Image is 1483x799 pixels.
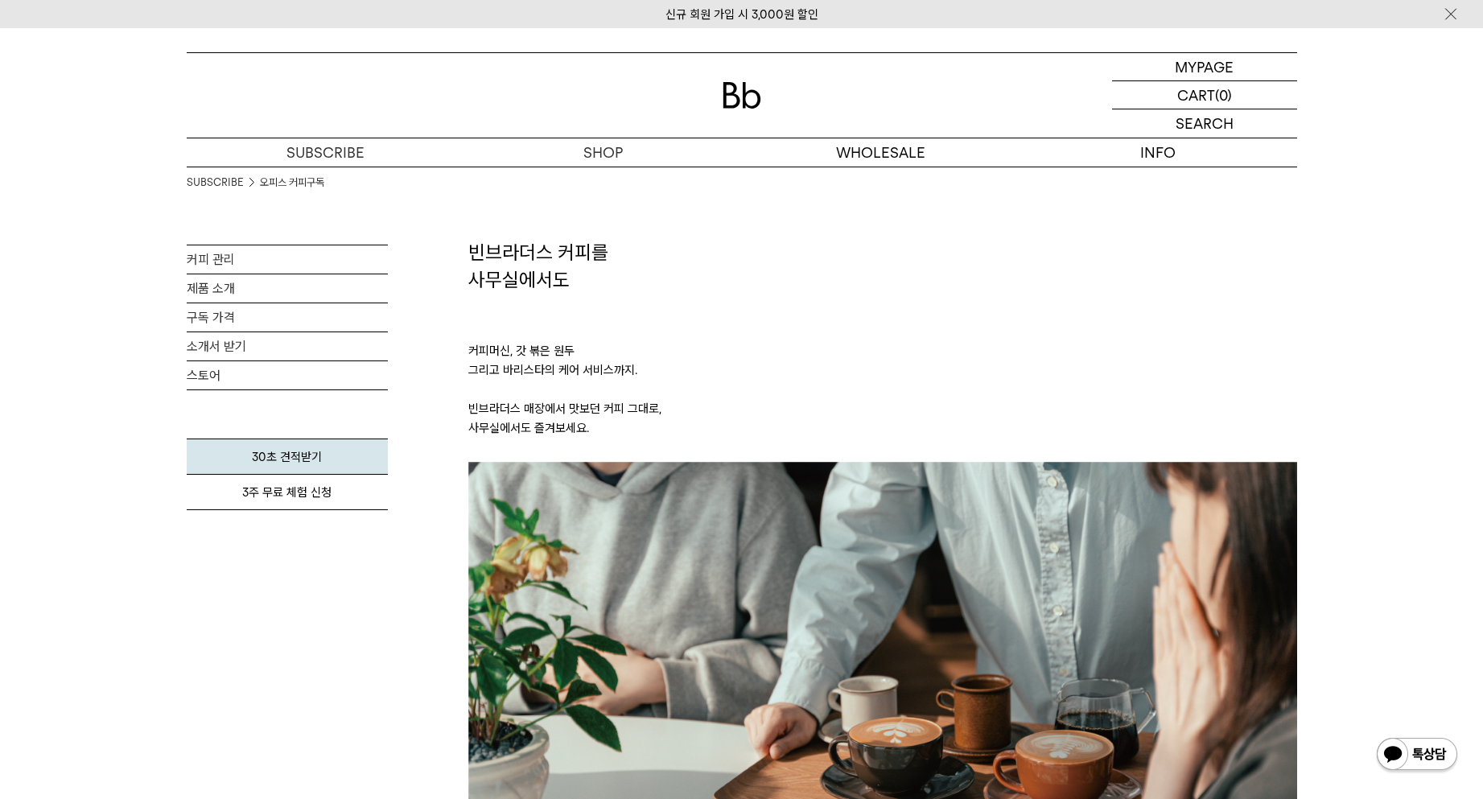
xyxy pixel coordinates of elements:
a: 구독 가격 [187,303,388,332]
a: 신규 회원 가입 시 3,000원 할인 [665,7,818,22]
a: SUBSCRIBE [187,175,244,191]
p: MYPAGE [1175,53,1234,80]
p: WHOLESALE [742,138,1020,167]
a: 스토어 [187,361,388,389]
p: INFO [1020,138,1297,167]
p: CART [1177,81,1215,109]
a: 제품 소개 [187,274,388,303]
a: MYPAGE [1112,53,1297,81]
p: 커피머신, 갓 볶은 원두 그리고 바리스타의 케어 서비스까지. 빈브라더스 매장에서 맛보던 커피 그대로, 사무실에서도 즐겨보세요. [468,293,1297,462]
a: 30초 견적받기 [187,439,388,475]
a: CART (0) [1112,81,1297,109]
p: SEARCH [1176,109,1234,138]
a: 오피스 커피구독 [260,175,324,191]
a: SHOP [464,138,742,167]
a: 소개서 받기 [187,332,388,360]
a: SUBSCRIBE [187,138,464,167]
p: (0) [1215,81,1232,109]
img: 로고 [723,82,761,109]
h2: 빈브라더스 커피를 사무실에서도 [468,239,1297,293]
img: 카카오톡 채널 1:1 채팅 버튼 [1375,736,1459,775]
a: 커피 관리 [187,245,388,274]
a: 3주 무료 체험 신청 [187,475,388,510]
